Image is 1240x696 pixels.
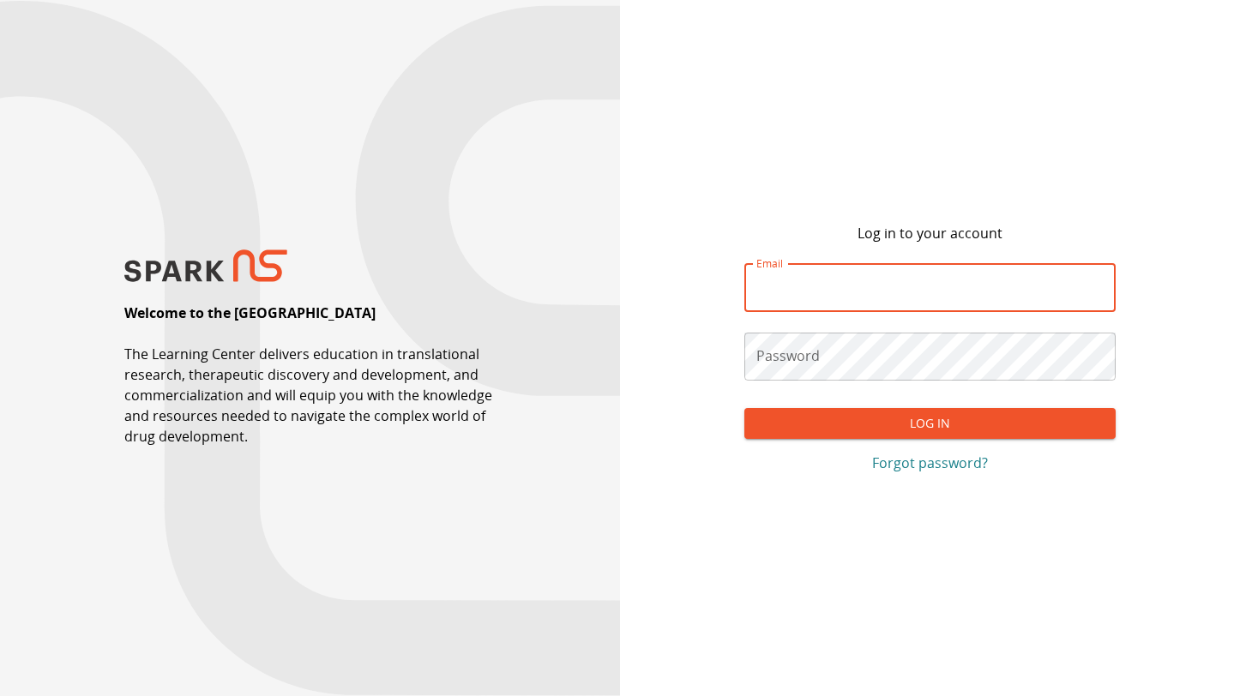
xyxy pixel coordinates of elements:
button: Log In [744,408,1117,440]
img: SPARK NS [124,249,287,283]
p: Log in to your account [858,223,1002,243]
a: Forgot password? [744,453,1117,473]
p: The Learning Center delivers education in translational research, therapeutic discovery and devel... [124,344,497,447]
label: Email [756,256,783,271]
p: Welcome to the [GEOGRAPHIC_DATA] [124,303,376,323]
